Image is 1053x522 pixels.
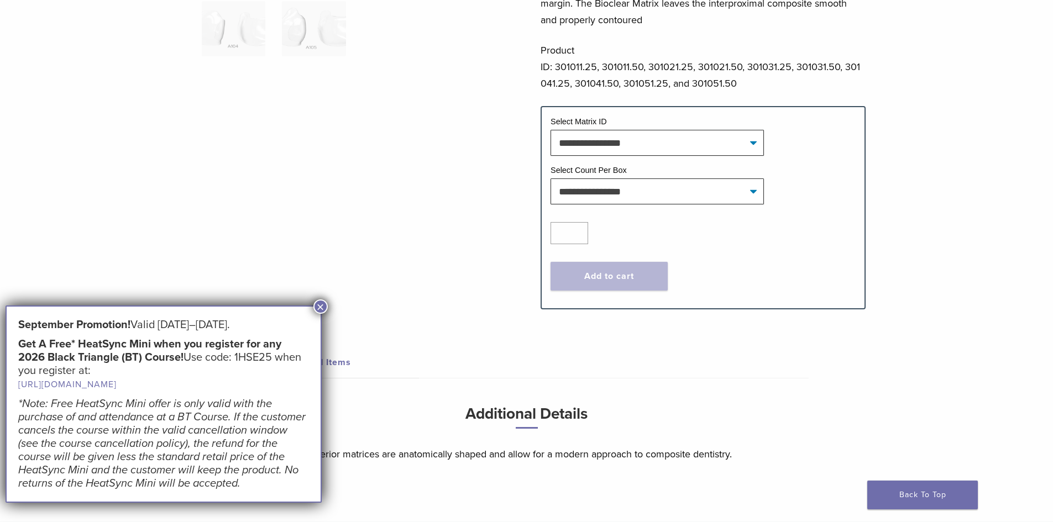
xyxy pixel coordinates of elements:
[18,338,281,364] strong: Get A Free* HeatSync Mini when you register for any 2026 Black Triangle (BT) Course!
[551,166,627,175] label: Select Count Per Box
[231,446,823,462] p: Bioclear Original Anterior matrices are anatomically shaped and allow for a modern approach to co...
[18,318,130,331] strong: September Promotion!
[541,42,866,92] p: Product ID: 301011.25, 301011.50, 301021.25, 301021.50, 301031.25, 301031.50, 301041.25, 301041.5...
[18,338,309,391] h5: Use code: 1HSE25 when you register at:
[289,347,419,378] a: Related Items
[551,262,668,291] button: Add to cart
[867,481,978,509] a: Back To Top
[551,117,607,126] label: Select Matrix ID
[18,318,309,331] h5: Valid [DATE]–[DATE].
[202,1,265,56] img: Original Anterior Matrix - A Series - Image 5
[282,1,345,56] img: Original Anterior Matrix - A Series - Image 6
[313,299,328,314] button: Close
[18,379,117,390] a: [URL][DOMAIN_NAME]
[231,400,823,437] h3: Additional Details
[18,397,306,490] em: *Note: Free HeatSync Mini offer is only valid with the purchase of and attendance at a BT Course....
